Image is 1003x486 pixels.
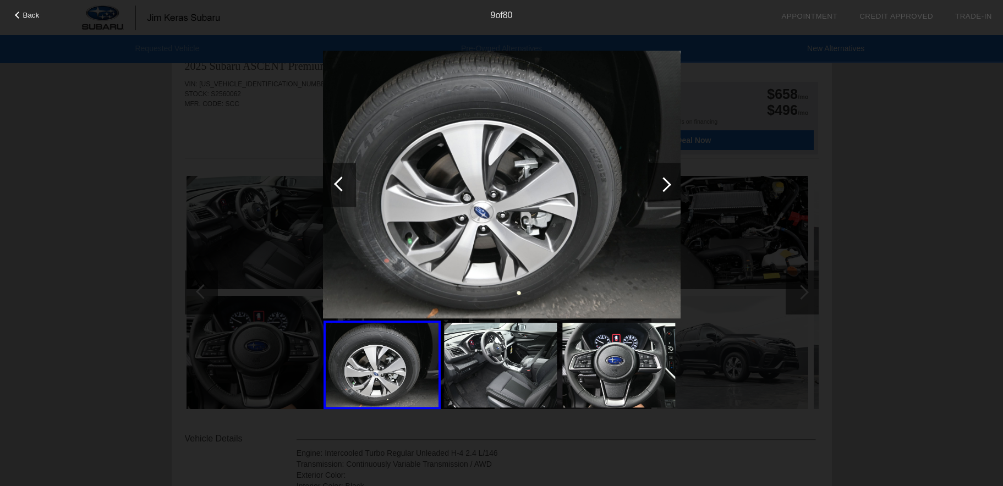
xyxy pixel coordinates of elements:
span: Back [23,11,40,19]
img: 10.jpg [444,323,557,407]
span: 9 [490,10,495,20]
a: Credit Approved [859,12,933,20]
img: 9.jpg [323,51,681,319]
a: Trade-In [955,12,992,20]
a: Appointment [781,12,837,20]
img: 11.jpg [562,323,675,407]
span: 80 [503,10,513,20]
